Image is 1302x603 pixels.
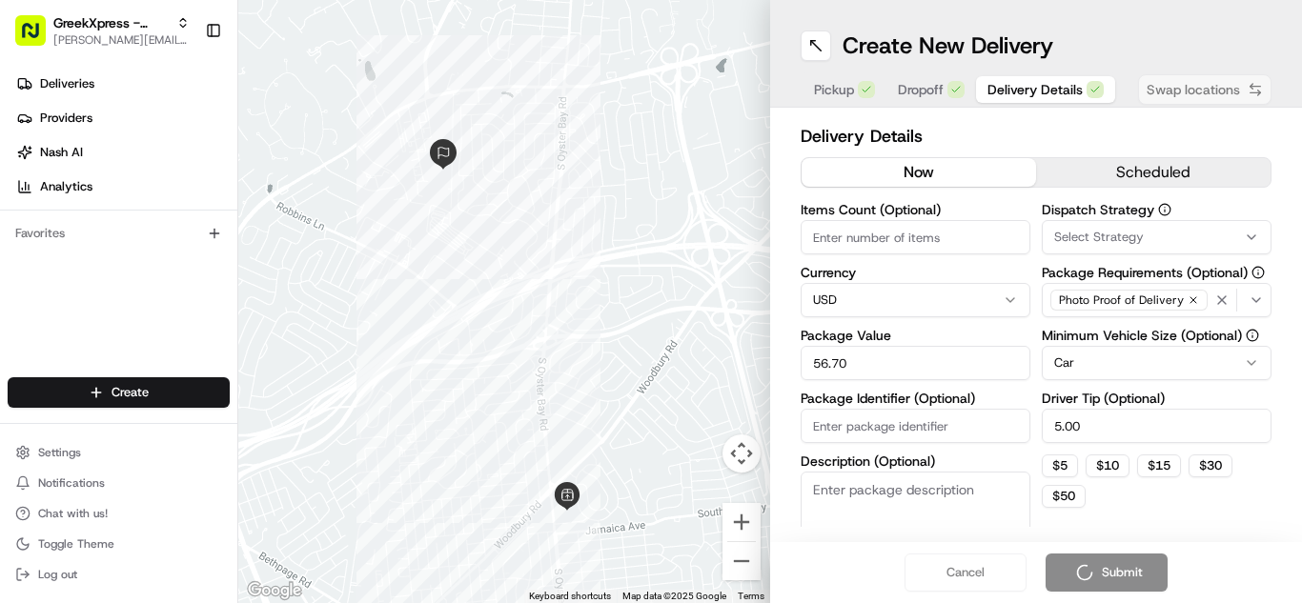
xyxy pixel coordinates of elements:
[1054,229,1144,246] span: Select Strategy
[622,591,726,601] span: Map data ©2025 Google
[295,244,347,267] button: See all
[50,123,315,143] input: Clear
[19,19,57,57] img: Nash
[8,69,237,99] a: Deliveries
[38,374,146,393] span: Knowledge Base
[38,475,105,491] span: Notifications
[1158,203,1171,216] button: Dispatch Strategy
[801,346,1030,380] input: Enter package value
[38,567,77,582] span: Log out
[243,578,306,603] img: Google
[19,376,34,392] div: 📗
[180,374,306,393] span: API Documentation
[1042,485,1086,508] button: $50
[1086,454,1129,477] button: $10
[801,329,1030,342] label: Package Value
[134,420,231,435] a: Powered byPylon
[38,536,114,552] span: Toggle Theme
[1042,329,1271,342] label: Minimum Vehicle Size (Optional)
[8,218,230,249] div: Favorites
[529,590,611,603] button: Keyboard shortcuts
[153,367,314,401] a: 💻API Documentation
[53,32,190,48] button: [PERSON_NAME][EMAIL_ADDRESS][DOMAIN_NAME]
[40,144,83,161] span: Nash AI
[801,220,1030,254] input: Enter number of items
[8,531,230,557] button: Toggle Theme
[38,445,81,460] span: Settings
[8,8,197,53] button: GreekXpress - Plainview[PERSON_NAME][EMAIL_ADDRESS][DOMAIN_NAME]
[801,266,1030,279] label: Currency
[738,591,764,601] a: Terms
[1042,266,1271,279] label: Package Requirements (Optional)
[59,295,139,311] span: Regen Pajulas
[161,376,176,392] div: 💻
[814,80,854,99] span: Pickup
[801,203,1030,216] label: Items Count (Optional)
[801,409,1030,443] input: Enter package identifier
[190,421,231,435] span: Pylon
[722,542,761,580] button: Zoom out
[40,110,92,127] span: Providers
[8,171,237,202] a: Analytics
[1042,392,1271,405] label: Driver Tip (Optional)
[8,470,230,496] button: Notifications
[843,30,1053,61] h1: Create New Delivery
[801,392,1030,405] label: Package Identifier (Optional)
[8,439,230,466] button: Settings
[1059,292,1184,308] span: Photo Proof of Delivery
[802,158,1036,187] button: now
[143,295,150,311] span: •
[19,277,50,308] img: Regen Pajulas
[8,561,230,588] button: Log out
[112,384,149,401] span: Create
[8,377,230,408] button: Create
[38,506,108,521] span: Chat with us!
[1042,454,1078,477] button: $5
[1189,454,1232,477] button: $30
[1042,220,1271,254] button: Select Strategy
[1246,329,1259,342] button: Minimum Vehicle Size (Optional)
[722,503,761,541] button: Zoom in
[8,103,237,133] a: Providers
[8,137,237,168] a: Nash AI
[38,296,53,312] img: 1736555255976-a54dd68f-1ca7-489b-9aae-adbdc363a1c4
[801,123,1271,150] h2: Delivery Details
[1042,409,1271,443] input: Enter driver tip amount
[324,188,347,211] button: Start new chat
[1036,158,1271,187] button: scheduled
[1042,283,1271,317] button: Photo Proof of Delivery
[153,295,193,311] span: [DATE]
[8,500,230,527] button: Chat with us!
[1251,266,1265,279] button: Package Requirements (Optional)
[19,248,128,263] div: Past conversations
[1042,203,1271,216] label: Dispatch Strategy
[898,80,944,99] span: Dropoff
[40,75,94,92] span: Deliveries
[53,13,169,32] button: GreekXpress - Plainview
[65,182,313,201] div: Start new chat
[243,578,306,603] a: Open this area in Google Maps (opens a new window)
[722,434,761,472] button: Map camera controls
[11,367,153,401] a: 📗Knowledge Base
[19,76,347,107] p: Welcome 👋
[65,201,241,216] div: We're available if you need us!
[987,80,1083,99] span: Delivery Details
[801,454,1030,468] label: Description (Optional)
[40,178,92,195] span: Analytics
[19,182,53,216] img: 1736555255976-a54dd68f-1ca7-489b-9aae-adbdc363a1c4
[1137,454,1181,477] button: $15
